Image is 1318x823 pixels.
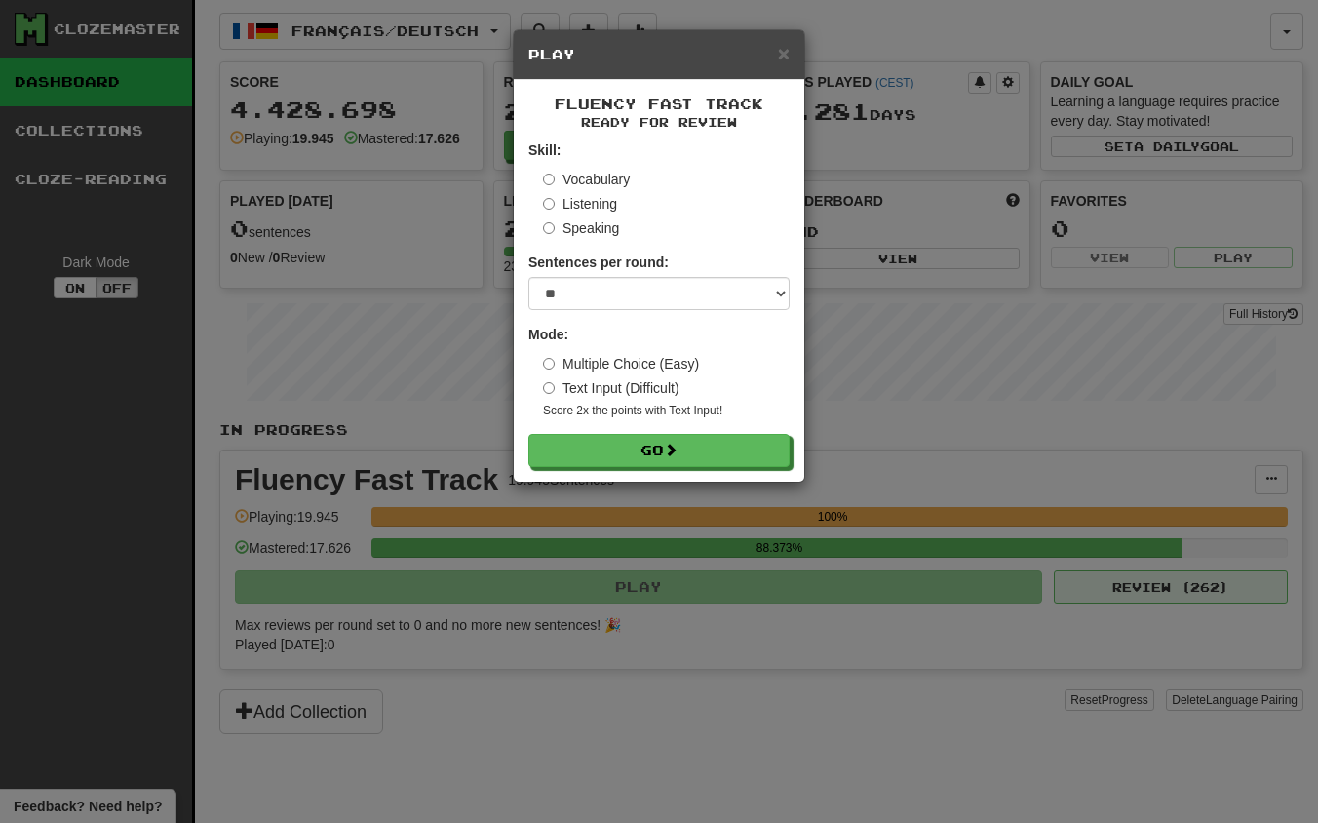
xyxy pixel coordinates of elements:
[543,194,617,214] label: Listening
[543,382,555,394] input: Text Input (Difficult)
[543,354,699,373] label: Multiple Choice (Easy)
[528,45,790,64] h5: Play
[543,198,555,210] input: Listening
[543,403,790,419] small: Score 2x the points with Text Input !
[543,358,555,370] input: Multiple Choice (Easy)
[528,114,790,131] small: Ready for Review
[543,222,555,234] input: Speaking
[543,174,555,185] input: Vocabulary
[528,327,568,342] strong: Mode:
[543,170,630,189] label: Vocabulary
[528,253,669,272] label: Sentences per round:
[778,42,790,64] span: ×
[778,43,790,63] button: Close
[543,378,679,398] label: Text Input (Difficult)
[528,434,790,467] button: Go
[543,218,619,238] label: Speaking
[528,142,561,158] strong: Skill:
[555,96,763,112] span: Fluency Fast Track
